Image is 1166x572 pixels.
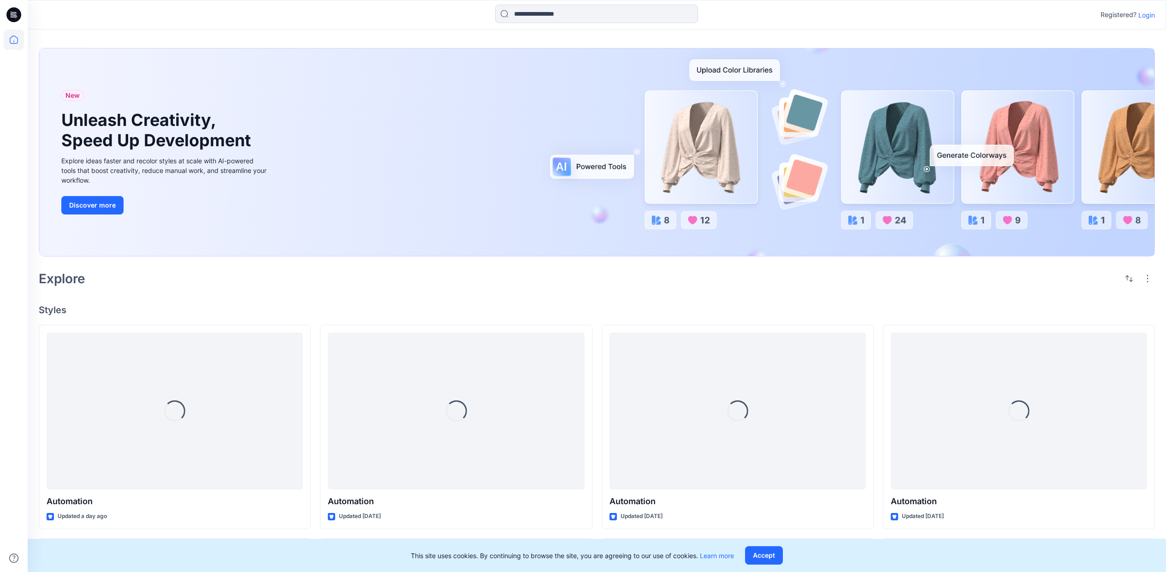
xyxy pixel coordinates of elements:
h2: Explore [39,271,85,286]
p: Automation [328,495,584,508]
p: Registered? [1101,9,1136,20]
a: Discover more [61,196,269,214]
button: Discover more [61,196,124,214]
div: Explore ideas faster and recolor styles at scale with AI-powered tools that boost creativity, red... [61,156,269,185]
p: Automation [891,495,1147,508]
p: Automation [47,495,303,508]
p: This site uses cookies. By continuing to browse the site, you are agreeing to our use of cookies. [411,551,734,560]
button: Accept [745,546,783,565]
span: New [65,90,80,101]
p: Updated a day ago [58,512,107,521]
p: Updated [DATE] [339,512,381,521]
p: Automation [610,495,866,508]
a: Learn more [700,552,734,560]
h4: Styles [39,304,1155,316]
p: Updated [DATE] [621,512,663,521]
h1: Unleash Creativity, Speed Up Development [61,110,255,150]
p: Login [1138,10,1155,20]
p: Updated [DATE] [902,512,944,521]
